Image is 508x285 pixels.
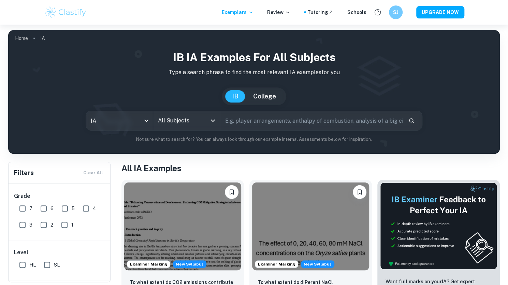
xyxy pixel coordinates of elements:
[50,205,54,212] span: 6
[392,9,400,16] h6: SJ
[246,90,283,103] button: College
[14,192,105,200] h6: Grade
[14,68,494,77] p: Type a search phrase to find the most relevant IA examples for you
[124,182,241,270] img: ESS IA example thumbnail: To what extent do CO2 emissions contribu
[225,185,238,199] button: Bookmark
[121,162,500,174] h1: All IA Examples
[8,30,500,154] img: profile cover
[50,221,53,229] span: 2
[15,33,28,43] a: Home
[86,111,153,130] div: IA
[14,49,494,66] h1: IB IA examples for all subjects
[40,35,45,42] p: IA
[347,9,366,16] a: Schools
[301,260,334,268] div: Starting from the May 2026 session, the ESS IA requirements have changed. We created this exempla...
[127,261,170,267] span: Examiner Marking
[44,5,87,19] img: Clastify logo
[372,6,383,18] button: Help and Feedback
[14,248,105,257] h6: Level
[267,9,290,16] p: Review
[353,185,366,199] button: Bookmark
[93,205,96,212] span: 4
[14,136,494,143] p: Not sure what to search for? You can always look through our example Internal Assessments below f...
[222,9,253,16] p: Exemplars
[406,115,417,126] button: Search
[380,182,497,270] img: Thumbnail
[416,6,464,18] button: UPGRADE NOW
[29,205,32,212] span: 7
[173,260,206,268] span: New Syllabus
[252,182,369,270] img: ESS IA example thumbnail: To what extent do diPerent NaCl concentr
[389,5,403,19] button: SJ
[29,261,36,269] span: HL
[220,111,403,130] input: E.g. player arrangements, enthalpy of combustion, analysis of a big city...
[173,260,206,268] div: Starting from the May 2026 session, the ESS IA requirements have changed. We created this exempla...
[72,205,75,212] span: 5
[71,221,73,229] span: 1
[29,221,32,229] span: 3
[225,90,245,103] button: IB
[208,116,218,125] button: Open
[14,168,34,178] h6: Filters
[54,261,60,269] span: SL
[301,260,334,268] span: New Syllabus
[307,9,334,16] a: Tutoring
[255,261,298,267] span: Examiner Marking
